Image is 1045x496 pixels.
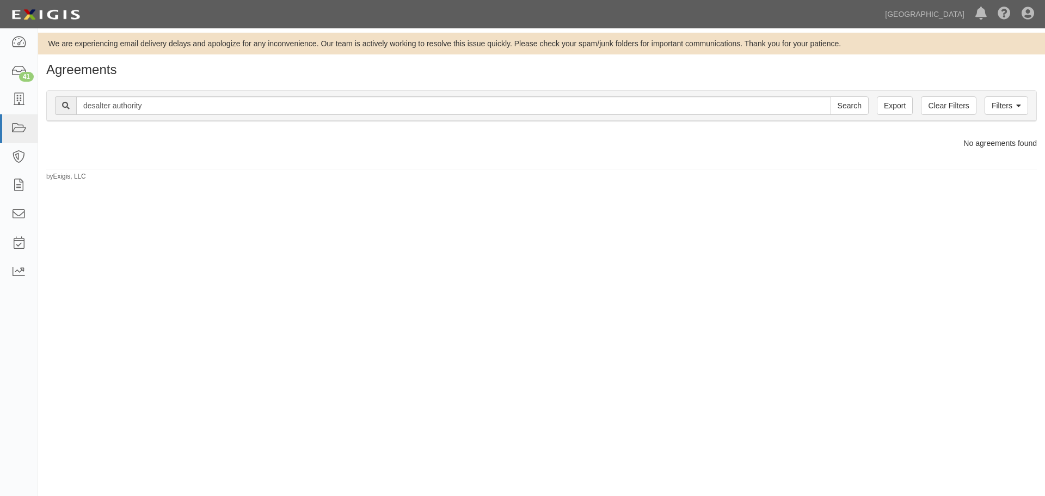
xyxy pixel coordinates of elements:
[38,38,1045,49] div: We are experiencing email delivery delays and apologize for any inconvenience. Our team is active...
[46,63,1037,77] h1: Agreements
[998,8,1011,21] i: Help Center - Complianz
[76,96,831,115] input: Search
[985,96,1028,115] a: Filters
[831,96,869,115] input: Search
[19,72,34,82] div: 41
[921,96,976,115] a: Clear Filters
[880,3,970,25] a: [GEOGRAPHIC_DATA]
[8,5,83,25] img: logo-5460c22ac91f19d4615b14bd174203de0afe785f0fc80cf4dbbc73dc1793850b.png
[46,172,86,181] small: by
[53,173,86,180] a: Exigis, LLC
[38,138,1045,149] div: No agreements found
[877,96,913,115] a: Export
